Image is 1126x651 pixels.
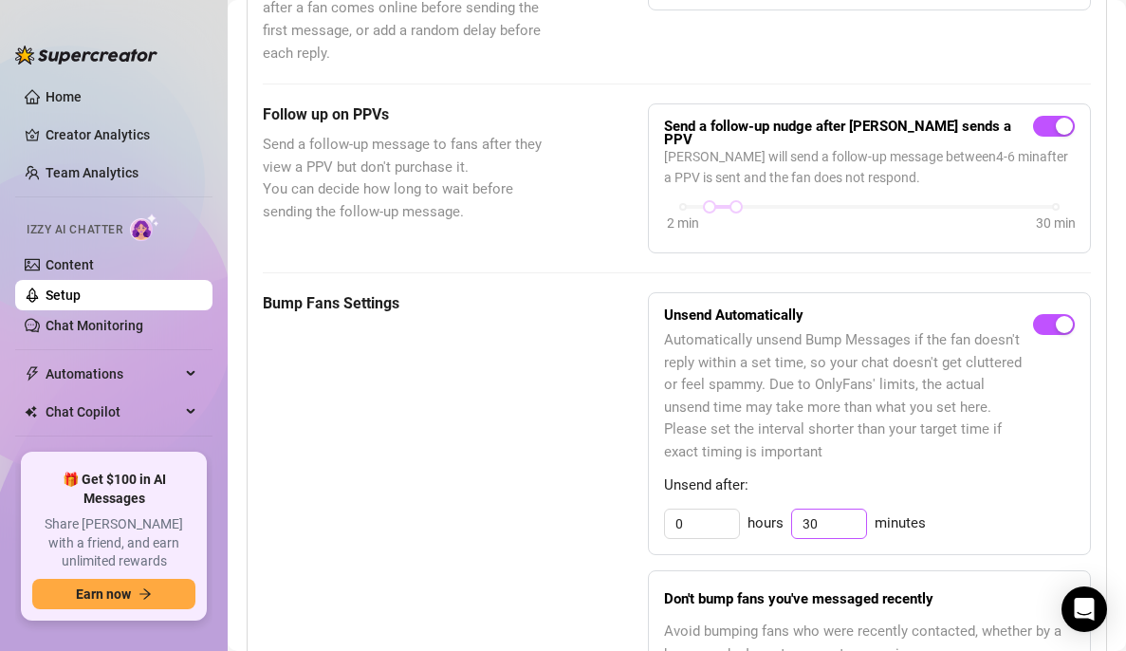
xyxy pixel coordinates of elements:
div: Open Intercom Messenger [1061,586,1107,632]
a: Creator Analytics [46,120,197,150]
span: Automations [46,359,180,389]
span: Izzy AI Chatter [27,221,122,239]
span: Chat Copilot [46,397,180,427]
button: Earn nowarrow-right [32,579,195,609]
span: minutes [875,512,926,535]
span: hours [748,512,784,535]
strong: Don't bump fans you've messaged recently [664,590,933,607]
h5: Bump Fans Settings [263,292,553,315]
span: Earn now [76,586,131,602]
span: Share [PERSON_NAME] with a friend, and earn unlimited rewards [32,515,195,571]
div: 2 min [667,213,699,233]
span: [PERSON_NAME] will send a follow-up message between 4 - 6 min after a PPV is sent and the fan doe... [664,146,1075,188]
img: AI Chatter [130,214,159,241]
strong: Send a follow-up nudge after [PERSON_NAME] sends a PPV [664,118,1011,148]
h5: Follow up on PPVs [263,103,553,126]
span: thunderbolt [25,366,40,381]
span: Automatically unsend Bump Messages if the fan doesn't reply within a set time, so your chat doesn... [664,329,1033,463]
span: Unsend after: [664,474,1075,497]
span: Send a follow-up message to fans after they view a PPV but don't purchase it. You can decide how ... [263,134,553,223]
span: arrow-right [138,587,152,601]
div: 30 min [1036,213,1076,233]
img: Chat Copilot [25,405,37,418]
span: 🎁 Get $100 in AI Messages [32,471,195,508]
a: Content [46,257,94,272]
strong: Unsend Automatically [664,307,803,324]
a: Setup [46,288,81,303]
a: Home [46,89,82,104]
img: logo-BBDzfeDw.svg [15,46,157,65]
a: Chat Monitoring [46,318,143,333]
a: Team Analytics [46,165,138,180]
